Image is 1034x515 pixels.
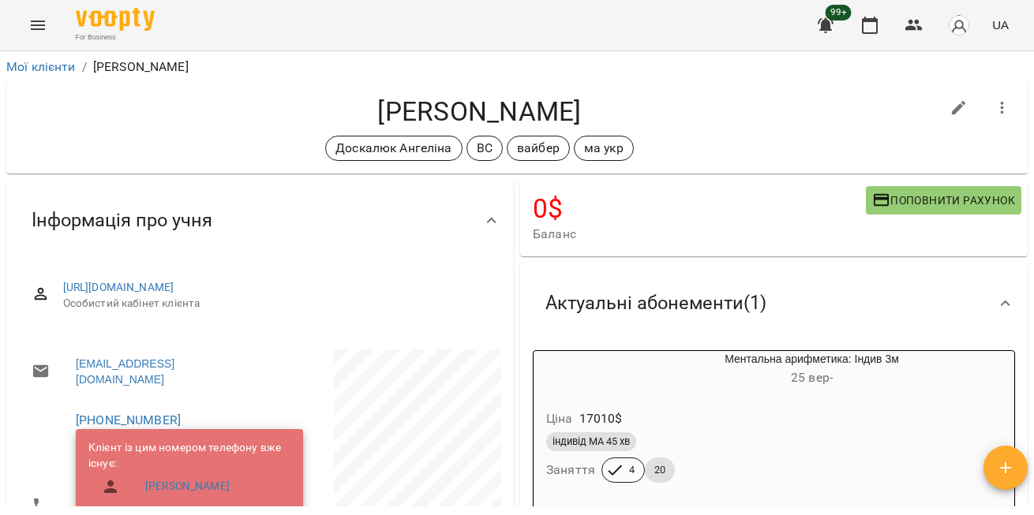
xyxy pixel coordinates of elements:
p: вайбер [517,139,560,158]
div: вайбер [507,136,570,161]
div: ма укр [574,136,634,161]
a: [PHONE_NUMBER] [76,412,181,427]
span: 4 [620,463,644,477]
h6: Заняття [546,459,595,481]
span: For Business [76,32,155,43]
button: Ментальна арифметика: Індив 3м25 вер- Ціна17010$індивід МА 45 хвЗаняття420 [534,351,1014,502]
p: [PERSON_NAME] [93,58,189,77]
h6: Ціна [546,408,573,430]
ul: Клієнт із цим номером телефону вже існує: [88,440,290,509]
div: Актуальні абонементи(1) [520,263,1028,344]
span: 99+ [826,5,852,21]
div: Інформація про учня [6,180,514,261]
img: Voopty Logo [76,8,155,31]
div: ВС [466,136,503,161]
button: Поповнити рахунок [866,186,1021,215]
a: [EMAIL_ADDRESS][DOMAIN_NAME] [76,356,245,387]
nav: breadcrumb [6,58,1028,77]
button: Menu [19,6,57,44]
li: / [82,58,87,77]
span: Інформація про учня [32,208,212,233]
h4: [PERSON_NAME] [19,95,940,128]
button: UA [986,10,1015,39]
div: Доскалюк Ангеліна [325,136,463,161]
div: Ментальна арифметика: Індив 3м [609,351,1014,389]
span: 20 [645,463,675,477]
a: [URL][DOMAIN_NAME] [63,281,174,293]
span: Особистий кабінет клієнта [63,296,489,312]
div: Ментальна арифметика: Індив 3м [534,351,609,389]
img: avatar_s.png [948,14,970,36]
a: Мої клієнти [6,59,76,74]
p: ма укр [584,139,624,158]
span: UA [992,17,1009,33]
span: індивід МА 45 хв [546,435,636,449]
a: [PERSON_NAME] [145,479,230,494]
span: Поповнити рахунок [872,191,1015,210]
span: Актуальні абонементи ( 1 ) [545,291,766,315]
span: Баланс [533,225,866,244]
p: 17010 $ [579,409,623,428]
p: ВС [477,139,493,158]
h4: 0 $ [533,192,866,225]
p: Доскалюк Ангеліна [335,139,452,158]
span: 25 вер - [791,370,833,385]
